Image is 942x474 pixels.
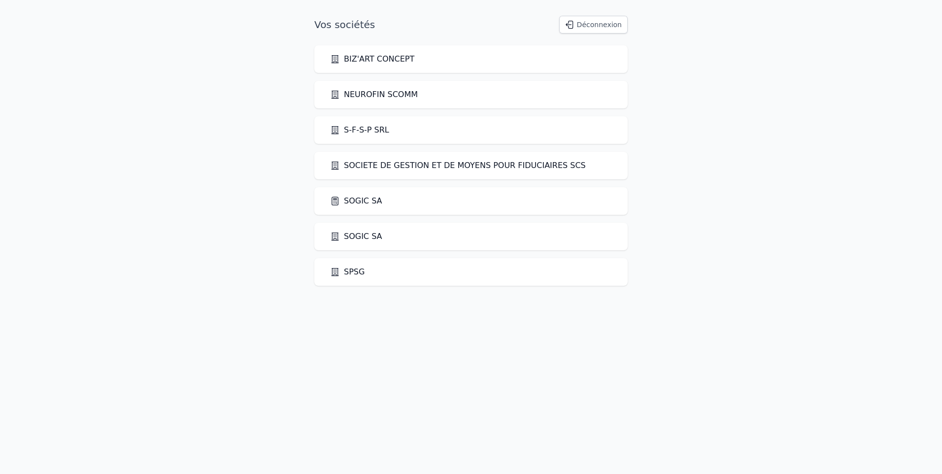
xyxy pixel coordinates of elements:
[314,18,375,32] h1: Vos sociétés
[330,124,389,136] a: S-F-S-P SRL
[559,16,628,34] button: Déconnexion
[330,89,418,101] a: NEUROFIN SCOMM
[330,266,365,278] a: SPSG
[330,231,382,242] a: SOGIC SA
[330,195,382,207] a: SOGIC SA
[330,53,414,65] a: BIZ'ART CONCEPT
[330,160,586,171] a: SOCIETE DE GESTION ET DE MOYENS POUR FIDUCIAIRES SCS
